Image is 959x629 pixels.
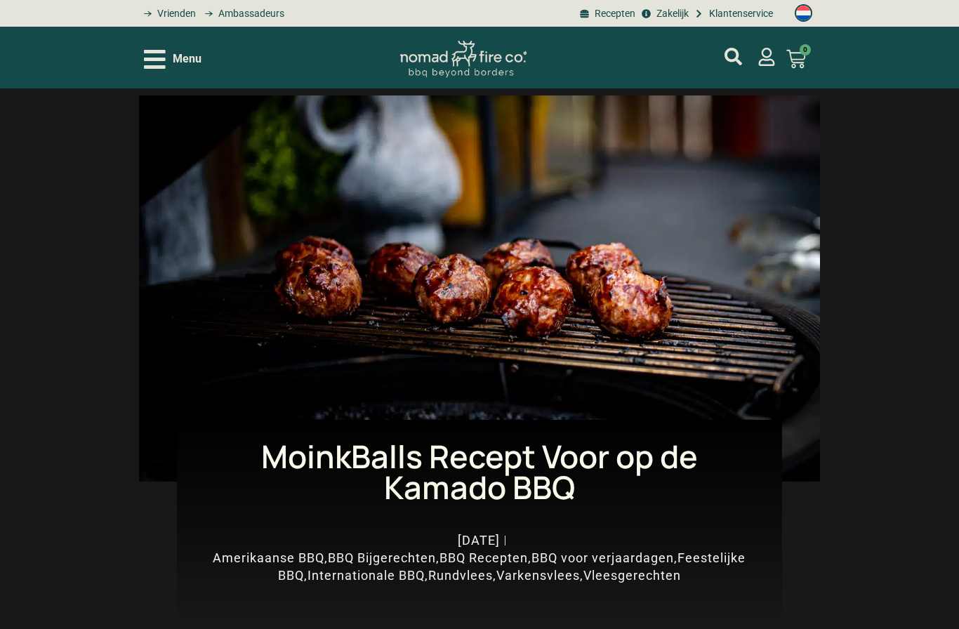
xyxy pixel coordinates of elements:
a: BBQ Recepten [439,550,528,565]
a: mijn account [758,48,776,66]
a: Varkensvlees [496,568,580,583]
a: BBQ recepten [578,6,635,21]
a: Rundvlees [428,568,493,583]
a: grill bill zakeljk [639,6,688,21]
span: Recepten [591,6,635,21]
div: Open/Close Menu [144,47,201,72]
a: BBQ voor verjaardagen [531,550,674,565]
a: Vleesgerechten [583,568,681,583]
h1: MoinkBalls Recept Voor op de Kamado BBQ [198,441,760,504]
span: Ambassadeurs [215,6,284,21]
a: grill bill vrienden [139,6,196,21]
a: mijn account [725,48,742,65]
a: grill bill ambassadors [199,6,284,21]
span: Klantenservice [706,6,773,21]
span: , , , , , , , , [213,550,746,583]
a: BBQ Bijgerechten [328,550,436,565]
span: Vrienden [154,6,196,21]
img: moinkballs bbq recept (15 of 17) [139,95,819,482]
a: Amerikaanse BBQ [213,550,324,565]
img: Nederlands [795,4,812,22]
span: 0 [800,44,811,55]
a: grill bill klantenservice [692,6,773,21]
img: Nomad Logo [400,41,527,78]
time: [DATE] [458,533,500,548]
a: Internationale BBQ [307,568,425,583]
a: 0 [769,41,823,77]
span: Zakelijk [653,6,689,21]
span: Menu [173,51,201,67]
a: [DATE] [458,531,500,549]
